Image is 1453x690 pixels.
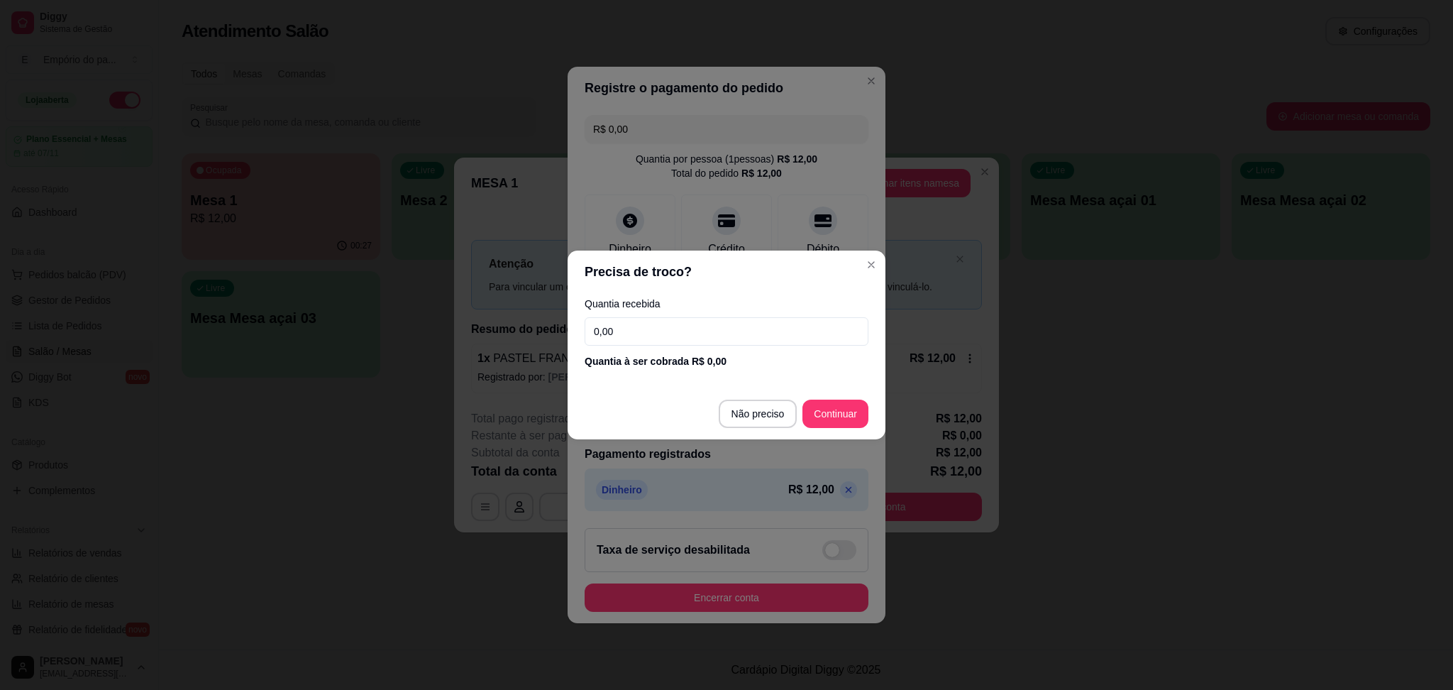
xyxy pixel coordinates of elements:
label: Quantia recebida [585,299,868,309]
header: Precisa de troco? [568,251,885,293]
button: Continuar [802,400,868,428]
button: Não preciso [719,400,797,428]
button: Close [860,253,883,276]
div: Quantia à ser cobrada R$ 0,00 [585,354,868,368]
